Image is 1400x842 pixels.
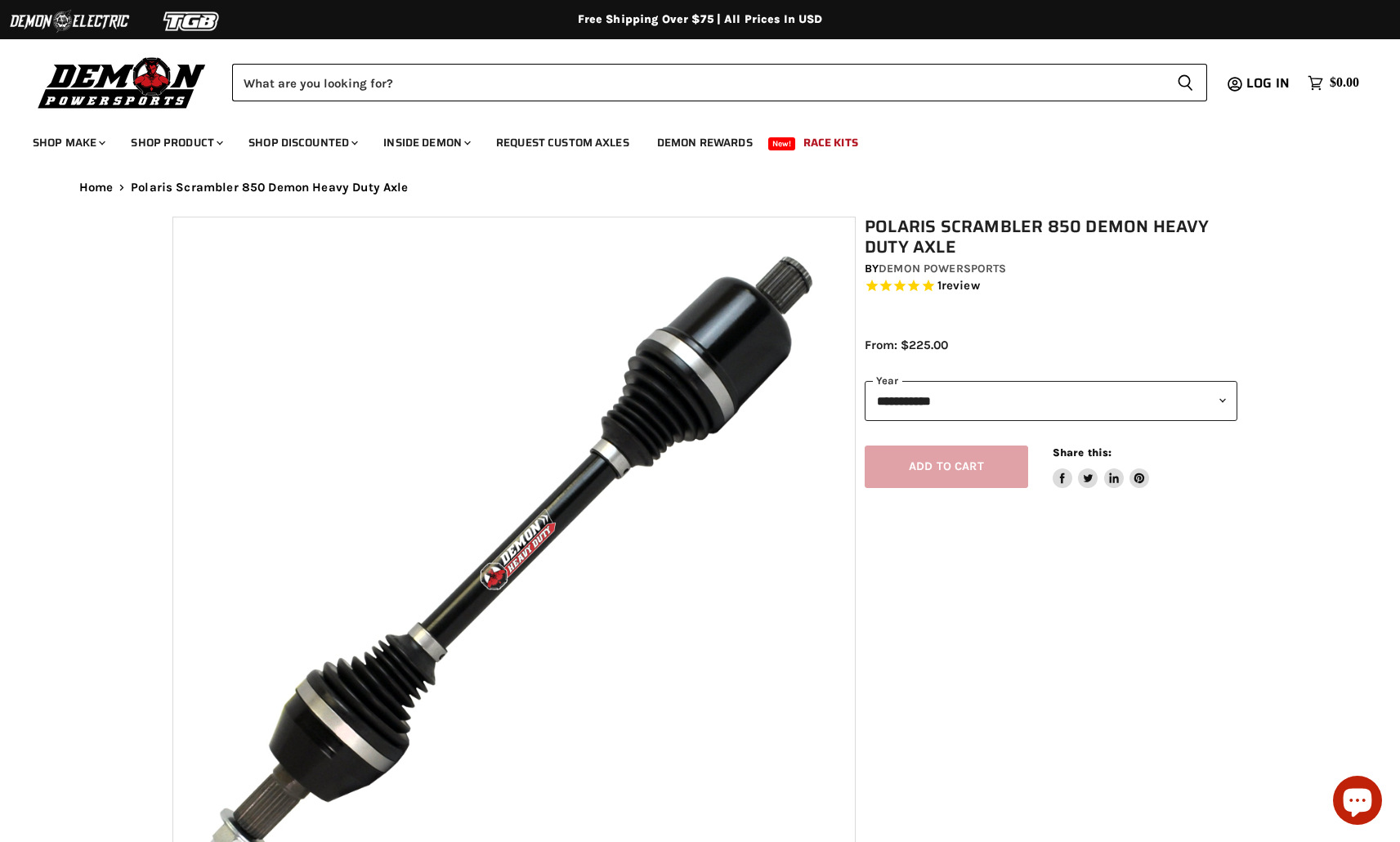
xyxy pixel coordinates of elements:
span: New! [768,137,796,150]
select: year [865,381,1237,421]
a: Log in [1239,76,1299,91]
div: by [865,260,1237,278]
span: review [942,279,980,293]
span: Rated 5.0 out of 5 stars 1 reviews [865,278,1237,295]
a: Demon Rewards [645,126,765,159]
a: Shop Product [119,126,233,159]
input: Search [232,64,1164,101]
button: Search [1164,64,1207,101]
form: Product [232,64,1207,101]
img: Demon Powersports [33,53,212,111]
a: Race Kits [791,126,870,159]
inbox-online-store-chat: Shopify online store chat [1328,776,1387,829]
span: From: $225.00 [865,338,948,352]
span: Share this: [1053,446,1112,459]
a: Shop Make [20,126,115,159]
a: Shop Discounted [236,126,368,159]
div: Free Shipping Over $75 | All Prices In USD [47,12,1354,27]
a: Home [79,181,114,195]
span: $0.00 [1330,75,1359,91]
img: Demon Electric Logo 2 [8,6,131,37]
a: Inside Demon [371,126,481,159]
h1: Polaris Scrambler 850 Demon Heavy Duty Axle [865,217,1237,258]
ul: Main menu [20,119,1355,159]
span: Polaris Scrambler 850 Demon Heavy Duty Axle [131,181,408,195]
a: Request Custom Axles [484,126,642,159]
a: $0.00 [1299,71,1367,95]
img: TGB Logo 2 [131,6,253,37]
span: 1 reviews [937,279,980,293]
a: Demon Powersports [879,262,1006,275]
nav: Breadcrumbs [47,181,1354,195]
aside: Share this: [1053,446,1150,489]
span: Log in [1246,73,1290,93]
